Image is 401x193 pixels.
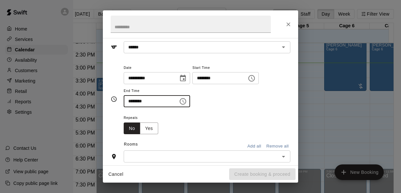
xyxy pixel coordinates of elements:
span: Rooms [124,142,138,147]
button: No [124,122,140,135]
button: Cancel [105,168,126,180]
svg: Rooms [111,153,117,160]
span: Date [124,64,190,72]
button: Choose date, selected date is Sep 21, 2025 [176,72,189,85]
div: outlined button group [124,122,158,135]
span: Start Time [192,64,259,72]
button: Open [279,152,288,161]
button: Yes [140,122,158,135]
button: Remove all [265,141,290,151]
button: Choose time, selected time is 3:00 PM [245,72,258,85]
svg: Timing [111,96,117,102]
button: Close [283,19,294,30]
button: Open [279,43,288,52]
button: Choose time, selected time is 4:00 PM [176,95,189,108]
svg: Service [111,44,117,50]
button: Add all [244,141,265,151]
span: Repeats [124,114,163,122]
span: End Time [124,87,190,96]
